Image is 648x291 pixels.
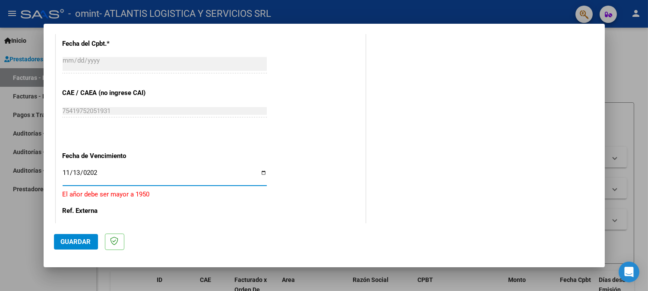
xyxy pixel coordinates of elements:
p: CAE / CAEA (no ingrese CAI) [63,88,152,98]
p: Fecha del Cpbt. [63,39,152,49]
button: Guardar [54,234,98,250]
p: El añor debe ser mayor a 1950 [63,190,359,199]
div: Open Intercom Messenger [619,262,639,282]
p: Fecha de Vencimiento [63,151,152,161]
span: Guardar [61,238,91,246]
p: Ref. Externa [63,206,152,216]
